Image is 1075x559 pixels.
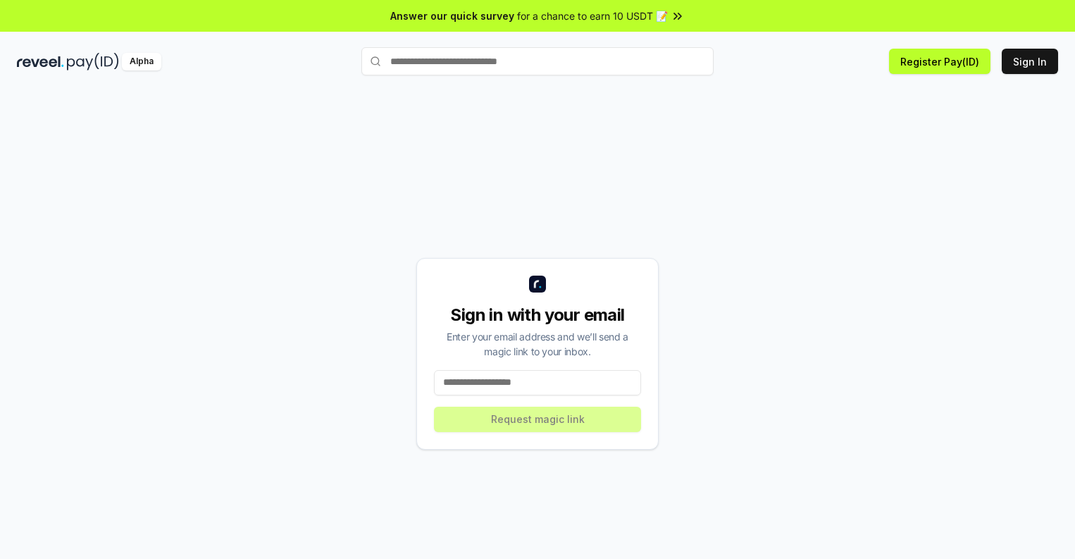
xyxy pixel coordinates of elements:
div: Enter your email address and we’ll send a magic link to your inbox. [434,329,641,359]
button: Sign In [1002,49,1058,74]
button: Register Pay(ID) [889,49,990,74]
span: for a chance to earn 10 USDT 📝 [517,8,668,23]
div: Sign in with your email [434,304,641,326]
div: Alpha [122,53,161,70]
img: reveel_dark [17,53,64,70]
span: Answer our quick survey [390,8,514,23]
img: pay_id [67,53,119,70]
img: logo_small [529,276,546,293]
